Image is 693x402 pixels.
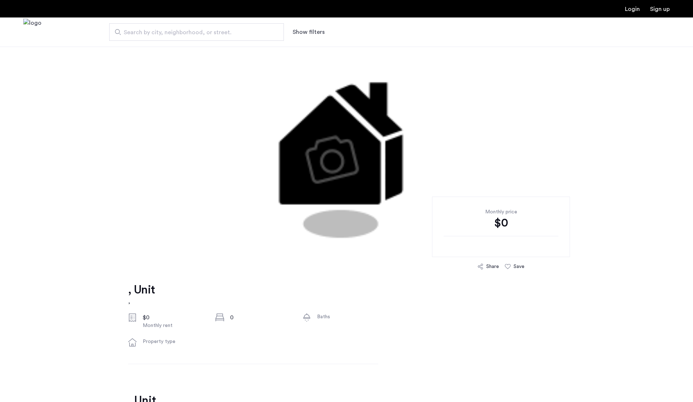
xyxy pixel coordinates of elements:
[109,23,284,41] input: Apartment Search
[293,28,325,36] button: Show or hide filters
[444,208,558,216] div: Monthly price
[514,263,524,270] div: Save
[317,313,378,320] div: Baths
[143,338,204,345] div: Property type
[124,28,264,37] span: Search by city, neighborhood, or street.
[128,297,155,306] h2: ,
[486,263,499,270] div: Share
[444,216,558,230] div: $0
[128,283,155,306] a: , Unit,
[625,6,640,12] a: Login
[23,19,41,46] img: logo
[650,6,670,12] a: Registration
[125,47,569,265] img: 1.gif
[143,313,204,322] div: $0
[128,283,155,297] h1: , Unit
[143,322,204,329] div: Monthly rent
[23,19,41,46] a: Cazamio Logo
[230,313,291,322] div: 0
